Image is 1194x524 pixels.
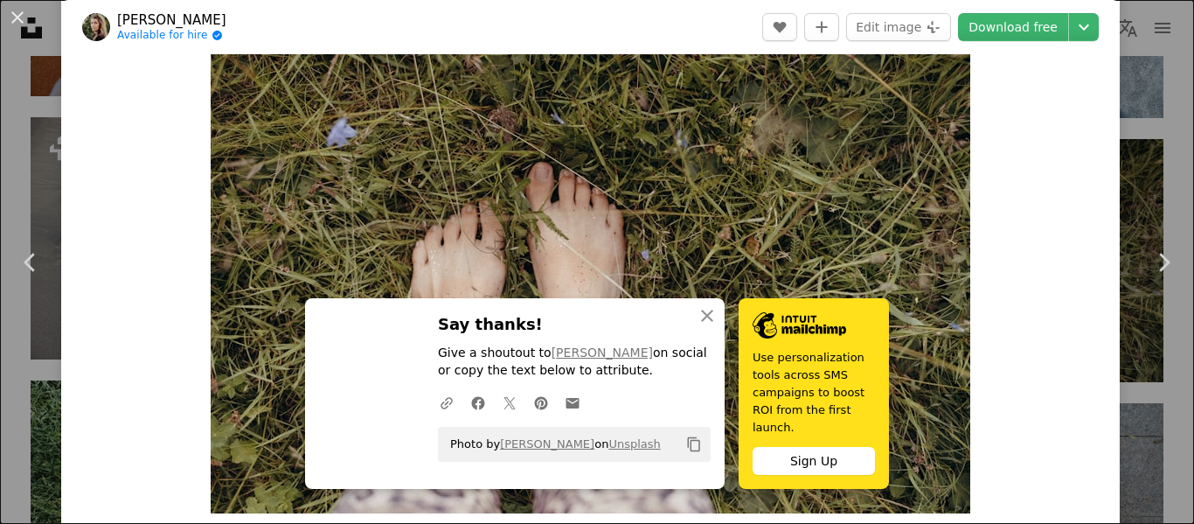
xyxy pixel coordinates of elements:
button: Add to Collection [804,13,839,41]
a: Share on Facebook [462,385,494,420]
button: Edit image [846,13,951,41]
a: [PERSON_NAME] [117,11,226,29]
a: Share over email [557,385,588,420]
a: Share on Twitter [494,385,525,420]
a: Available for hire [117,29,226,43]
a: [PERSON_NAME] [500,437,594,451]
a: Download free [958,13,1068,41]
button: Like [762,13,797,41]
a: Use personalization tools across SMS campaigns to boost ROI from the first launch.Sign Up [739,298,889,489]
a: Share on Pinterest [525,385,557,420]
button: Choose download size [1069,13,1099,41]
span: Photo by on [441,430,661,458]
button: Copy to clipboard [679,430,709,459]
a: Next [1133,178,1194,346]
button: Zoom in on this image [211,6,970,514]
a: [PERSON_NAME] [552,346,653,360]
span: Use personalization tools across SMS campaigns to boost ROI from the first launch. [753,349,875,437]
h3: Say thanks! [438,312,711,338]
div: Sign Up [753,447,875,475]
img: file-1690386555781-336d1949dad1image [753,312,846,339]
p: Give a shoutout to on social or copy the text below to attribute. [438,345,711,380]
a: Unsplash [608,437,660,451]
img: a person standing in the grass with their feet up [211,6,970,514]
img: Go to Melanie Kanzler's profile [82,13,110,41]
